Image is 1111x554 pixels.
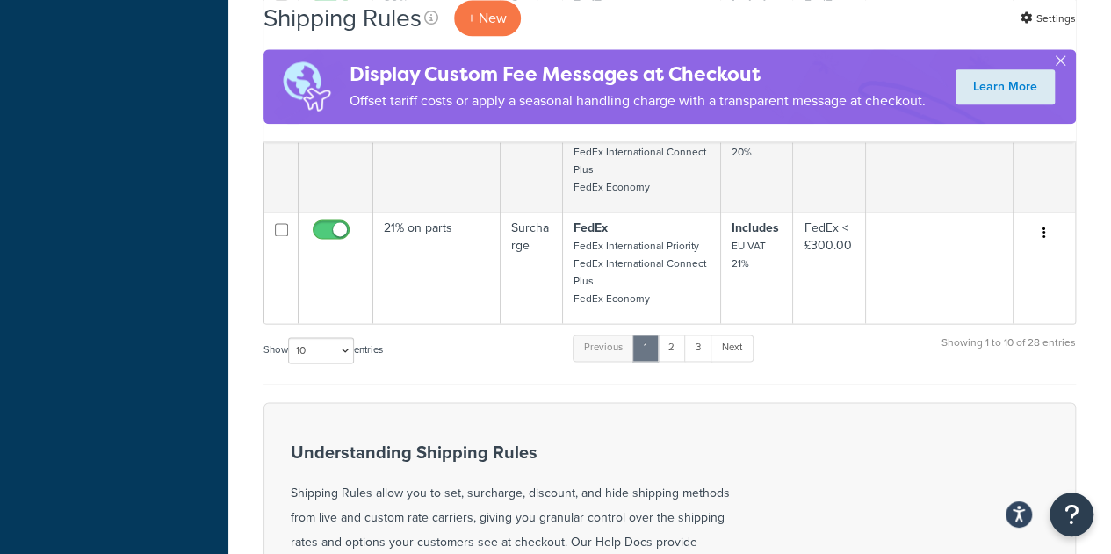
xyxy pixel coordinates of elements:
[956,69,1055,104] a: Learn More
[941,333,1076,371] div: Showing 1 to 10 of 28 entries
[732,238,766,271] small: EU VAT 21%
[711,335,754,361] a: Next
[793,100,865,212] td: FedEx < £300.00
[1050,493,1093,536] button: Open Resource Center
[574,238,706,306] small: FedEx International Priority FedEx International Connect Plus FedEx Economy
[501,212,563,323] td: Surcharge
[263,337,383,363] label: Show entries
[732,219,779,237] strong: Includes
[263,49,350,124] img: duties-banner-06bc72dcb5fe05cb3f9472aba00be2ae8eb53ab6f0d8bb03d382ba314ac3c341.png
[373,100,501,212] td: 20% on shipping
[632,335,659,361] a: 1
[501,100,563,212] td: Surcharge
[263,1,422,35] h1: Shipping Rules
[574,219,608,237] strong: FedEx
[793,212,865,323] td: FedEx < £300.00
[350,89,926,113] p: Offset tariff costs or apply a seasonal handling charge with a transparent message at checkout.
[573,335,634,361] a: Previous
[657,335,686,361] a: 2
[291,442,730,462] h3: Understanding Shipping Rules
[574,126,706,195] small: FedEx International Priority FedEx International Connect Plus FedEx Economy
[373,212,501,323] td: 21% on parts
[350,60,926,89] h4: Display Custom Fee Messages at Checkout
[1021,6,1076,31] a: Settings
[288,337,354,363] select: Showentries
[684,335,712,361] a: 3
[732,126,766,160] small: EU VAT 20%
